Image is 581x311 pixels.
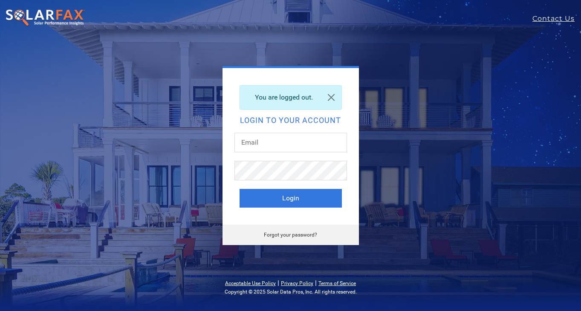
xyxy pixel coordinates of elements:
[264,232,317,238] a: Forgot your password?
[5,9,85,27] img: SolarFax
[277,279,279,287] span: |
[240,189,342,208] button: Login
[240,85,342,110] div: You are logged out.
[315,279,317,287] span: |
[532,14,581,24] a: Contact Us
[321,86,341,109] a: Close
[281,280,313,286] a: Privacy Policy
[240,117,342,124] h2: Login to your account
[234,133,347,152] input: Email
[318,280,356,286] a: Terms of Service
[225,280,276,286] a: Acceptable Use Policy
